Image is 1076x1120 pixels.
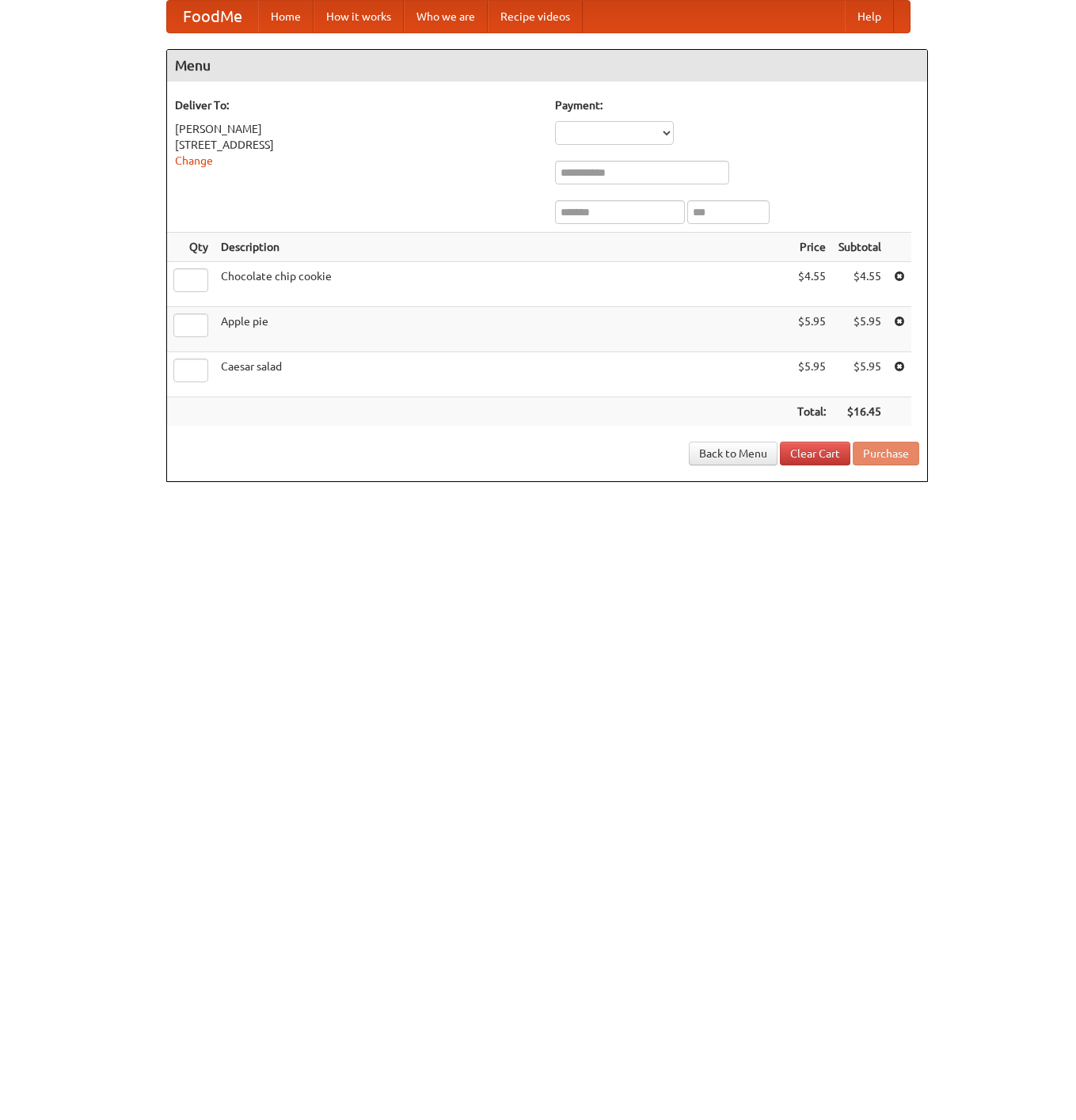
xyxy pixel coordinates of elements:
[791,262,832,307] td: $4.55
[832,352,888,397] td: $5.95
[832,262,888,307] td: $4.55
[689,442,778,465] a: Back to Menu
[215,233,791,262] th: Description
[791,352,832,397] td: $5.95
[791,307,832,352] td: $5.95
[175,97,539,113] h5: Deliver To:
[845,1,894,32] a: Help
[791,233,832,262] th: Price
[853,442,919,465] button: Purchase
[175,154,213,167] a: Change
[832,397,888,427] th: $16.45
[258,1,314,32] a: Home
[832,307,888,352] td: $5.95
[832,233,888,262] th: Subtotal
[555,97,919,113] h5: Payment:
[167,50,927,82] h4: Menu
[167,1,258,32] a: FoodMe
[780,442,850,465] a: Clear Cart
[175,137,539,153] div: [STREET_ADDRESS]
[488,1,583,32] a: Recipe videos
[215,307,791,352] td: Apple pie
[215,352,791,397] td: Caesar salad
[215,262,791,307] td: Chocolate chip cookie
[167,233,215,262] th: Qty
[791,397,832,427] th: Total:
[404,1,488,32] a: Who we are
[175,121,539,137] div: [PERSON_NAME]
[314,1,404,32] a: How it works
